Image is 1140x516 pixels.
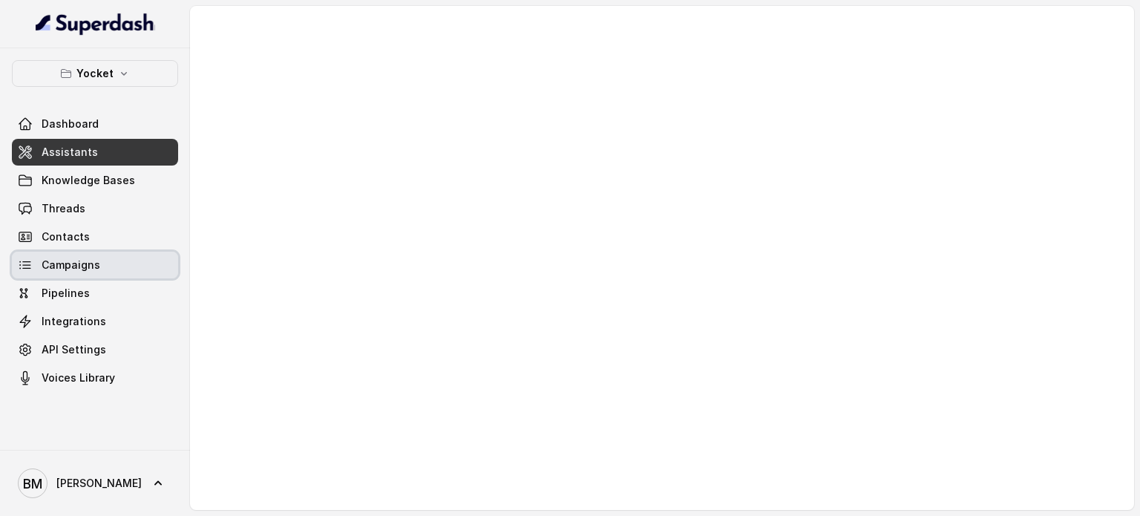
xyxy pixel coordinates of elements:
span: Threads [42,201,85,216]
span: Assistants [42,145,98,160]
span: Knowledge Bases [42,173,135,188]
a: API Settings [12,336,178,363]
span: API Settings [42,342,106,357]
span: Integrations [42,314,106,329]
span: Campaigns [42,258,100,272]
a: Threads [12,195,178,222]
a: Voices Library [12,365,178,391]
a: Knowledge Bases [12,167,178,194]
a: Contacts [12,223,178,250]
a: [PERSON_NAME] [12,463,178,504]
a: Campaigns [12,252,178,278]
img: light.svg [36,12,155,36]
a: Assistants [12,139,178,166]
p: Yocket [76,65,114,82]
a: Integrations [12,308,178,335]
span: Pipelines [42,286,90,301]
span: Dashboard [42,117,99,131]
span: Voices Library [42,370,115,385]
a: Pipelines [12,280,178,307]
span: [PERSON_NAME] [56,476,142,491]
button: Yocket [12,60,178,87]
span: Contacts [42,229,90,244]
a: Dashboard [12,111,178,137]
text: BM [23,476,42,491]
